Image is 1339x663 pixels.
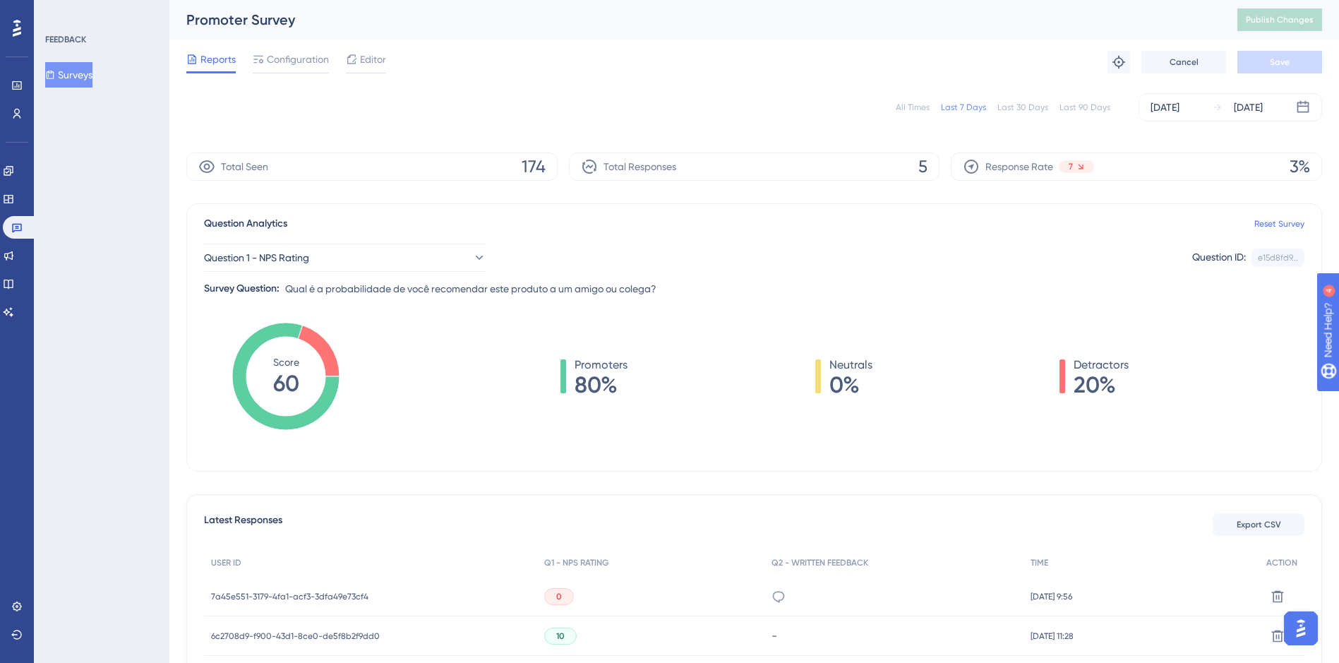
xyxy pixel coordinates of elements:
[1141,51,1226,73] button: Cancel
[1192,249,1246,267] div: Question ID:
[556,631,565,642] span: 10
[918,155,927,178] span: 5
[997,102,1048,113] div: Last 30 Days
[1151,99,1179,116] div: [DATE]
[771,557,868,568] span: Q2 - WRITTEN FEEDBACK
[1246,14,1314,25] span: Publish Changes
[1266,557,1297,568] span: ACTION
[1280,607,1322,650] iframe: UserGuiding AI Assistant Launcher
[211,591,368,602] span: 7a45e551-3179-4fa1-acf3-3dfa49e73cf4
[1237,8,1322,31] button: Publish Changes
[221,158,268,175] span: Total Seen
[556,591,562,602] span: 0
[575,357,628,374] span: Promoters
[1237,51,1322,73] button: Save
[604,158,676,175] span: Total Responses
[896,102,930,113] div: All Times
[204,249,309,266] span: Question 1 - NPS Rating
[1290,155,1310,178] span: 3%
[98,7,102,18] div: 4
[204,244,486,272] button: Question 1 - NPS Rating
[45,62,92,88] button: Surveys
[211,631,380,642] span: 6c2708d9-f900-43d1-8ce0-de5f8b2f9dd0
[1074,357,1129,374] span: Detractors
[1074,374,1129,396] span: 20%
[1031,591,1072,602] span: [DATE] 9:56
[829,374,872,396] span: 0%
[829,357,872,374] span: Neutrals
[1234,99,1263,116] div: [DATE]
[985,158,1053,175] span: Response Rate
[1170,56,1199,68] span: Cancel
[1258,252,1298,263] div: e15d8fd9...
[273,357,299,368] tspan: Score
[771,629,1017,643] div: -
[200,51,236,68] span: Reports
[1069,161,1073,172] span: 7
[1237,519,1281,530] span: Export CSV
[186,10,1202,30] div: Promoter Survey
[45,34,86,45] div: FEEDBACK
[522,155,546,178] span: 174
[941,102,986,113] div: Last 7 Days
[204,280,280,297] div: Survey Question:
[1031,557,1048,568] span: TIME
[1031,631,1074,642] span: [DATE] 11:28
[204,512,282,537] span: Latest Responses
[204,215,287,232] span: Question Analytics
[1270,56,1290,68] span: Save
[285,280,656,297] span: Qual é a probabilidade de você recomendar este produto a um amigo ou colega?
[1254,218,1304,229] a: Reset Survey
[273,370,299,397] tspan: 60
[33,4,88,20] span: Need Help?
[267,51,329,68] span: Configuration
[360,51,386,68] span: Editor
[1059,102,1110,113] div: Last 90 Days
[544,557,608,568] span: Q1 - NPS RATING
[575,374,628,396] span: 80%
[1213,513,1304,536] button: Export CSV
[211,557,241,568] span: USER ID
